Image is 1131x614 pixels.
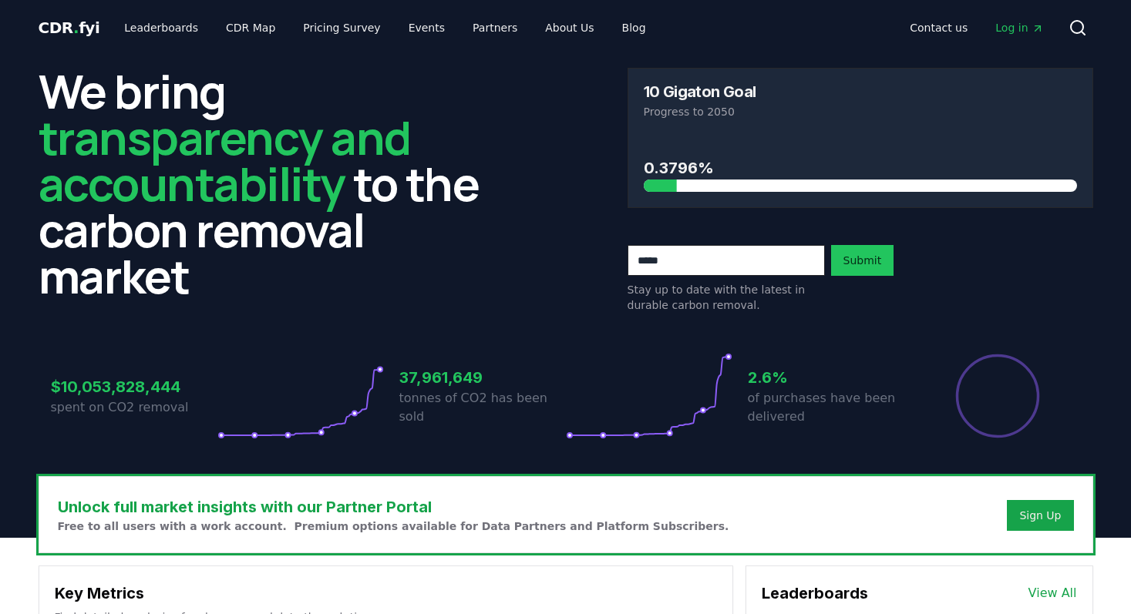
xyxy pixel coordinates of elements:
[55,582,717,605] h3: Key Metrics
[399,389,566,426] p: tonnes of CO2 has been sold
[954,353,1041,439] div: Percentage of sales delivered
[644,84,756,99] h3: 10 Gigaton Goal
[58,495,729,518] h3: Unlock full market insights with our Partner Portal
[831,245,894,276] button: Submit
[58,518,729,534] p: Free to all users with a work account. Premium options available for Data Partners and Platform S...
[995,20,1043,35] span: Log in
[748,366,914,389] h3: 2.6%
[39,106,411,215] span: transparency and accountability
[51,375,217,398] h3: $10,053,828,444
[214,14,288,42] a: CDR Map
[51,398,217,417] p: spent on CO2 removal
[39,18,100,37] span: CDR fyi
[112,14,210,42] a: Leaderboards
[39,68,504,299] h2: We bring to the carbon removal market
[1028,584,1077,602] a: View All
[644,104,1077,119] p: Progress to 2050
[112,14,658,42] nav: Main
[897,14,1055,42] nav: Main
[73,18,79,37] span: .
[533,14,606,42] a: About Us
[628,282,825,313] p: Stay up to date with the latest in durable carbon removal.
[291,14,392,42] a: Pricing Survey
[983,14,1055,42] a: Log in
[748,389,914,426] p: of purchases have been delivered
[460,14,530,42] a: Partners
[396,14,457,42] a: Events
[1007,500,1073,531] button: Sign Up
[762,582,868,605] h3: Leaderboards
[610,14,658,42] a: Blog
[39,17,100,39] a: CDR.fyi
[1019,508,1061,523] a: Sign Up
[644,156,1077,180] h3: 0.3796%
[399,366,566,389] h3: 37,961,649
[897,14,980,42] a: Contact us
